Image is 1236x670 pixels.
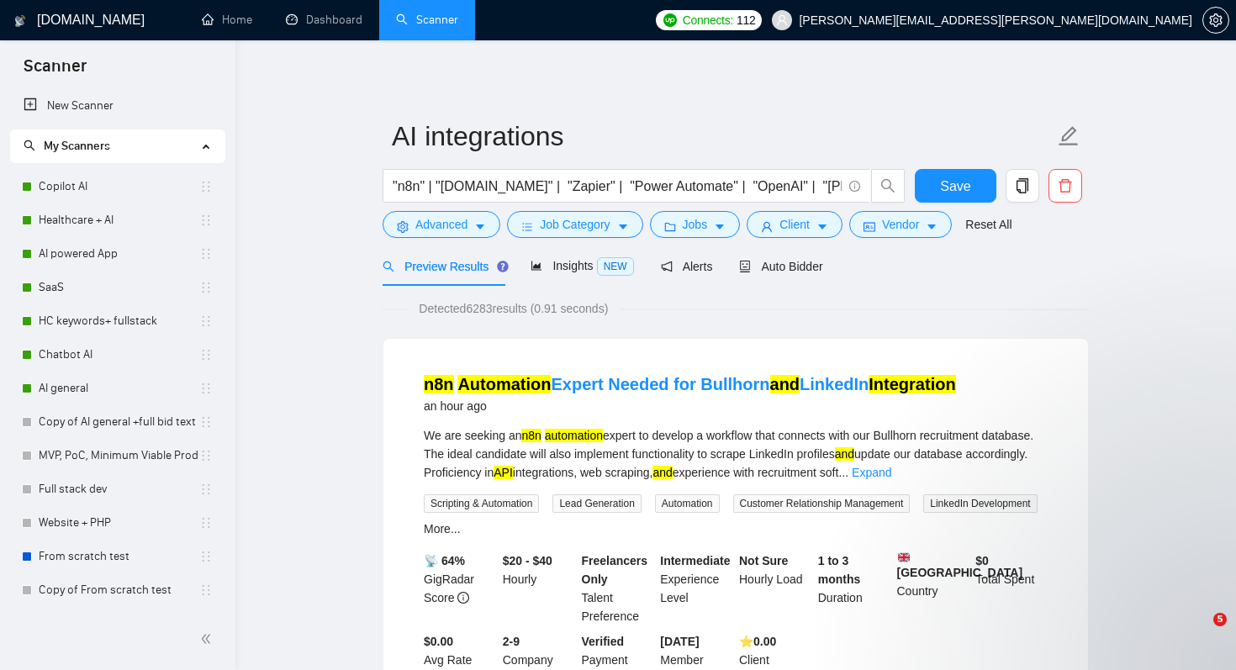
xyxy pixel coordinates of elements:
li: SaaS [10,271,224,304]
li: Copy of AI general +full bid text [10,405,224,439]
a: Copilot AI [39,170,199,203]
button: folderJobscaret-down [650,211,741,238]
button: barsJob Categorycaret-down [507,211,642,238]
li: HC keywords+ fullstack [10,304,224,338]
button: setting [1202,7,1229,34]
span: holder [199,483,213,496]
span: search [24,140,35,151]
div: Hourly [499,551,578,625]
a: AI general [39,372,199,405]
span: caret-down [474,220,486,233]
a: HC keywords+ fullstack [39,304,199,338]
span: edit [1058,125,1080,147]
mark: Integration [869,375,955,393]
a: n8n AutomationExpert Needed for BullhornandLinkedInIntegration [424,375,956,393]
button: delete [1048,169,1082,203]
span: LinkedIn Development [923,494,1037,513]
li: AI automation [10,607,224,641]
a: homeHome [202,13,252,27]
input: Scanner name... [392,115,1054,157]
span: search [872,178,904,193]
span: area-chart [531,260,542,272]
button: Save [915,169,996,203]
li: New Scanner [10,89,224,123]
div: Hourly Load [736,551,815,625]
li: MVP, PoC, Minimum Viable Product [10,439,224,472]
span: idcard [864,220,875,233]
img: 🇬🇧 [898,551,910,563]
span: double-left [200,630,217,647]
div: Experience Level [657,551,736,625]
span: holder [199,314,213,328]
a: Full stack dev [39,472,199,506]
a: More... [424,522,461,535]
span: 5 [1213,613,1227,626]
span: ... [838,466,848,479]
span: holder [199,180,213,193]
span: Lead Generation [552,494,641,513]
div: Duration [815,551,894,625]
li: Website + PHP [10,506,224,540]
b: 📡 64% [424,554,465,567]
button: copy [1006,169,1039,203]
mark: and [652,466,672,479]
div: We are seeking an expert to develop a workflow that connects with our Bullhorn recruitment databa... [424,426,1048,482]
li: From scratch test [10,540,224,573]
b: Verified [582,635,625,648]
span: delete [1049,178,1081,193]
span: holder [199,348,213,361]
span: copy [1006,178,1038,193]
span: notification [661,261,673,272]
b: 1 to 3 months [818,554,861,586]
span: Save [940,176,970,197]
a: Expand [852,466,891,479]
b: [GEOGRAPHIC_DATA] [897,551,1023,579]
div: Tooltip anchor [495,259,510,274]
span: holder [199,247,213,261]
mark: API [494,466,513,479]
a: Website + PHP [39,506,199,540]
span: caret-down [926,220,938,233]
input: Search Freelance Jobs... [393,176,842,197]
span: Scanner [10,54,100,89]
span: info-circle [457,592,469,604]
span: Auto Bidder [739,260,822,273]
li: Full stack dev [10,472,224,506]
span: Scripting & Automation [424,494,539,513]
div: Country [894,551,973,625]
button: settingAdvancedcaret-down [383,211,500,238]
span: My Scanners [44,139,110,153]
li: AI powered App [10,237,224,271]
span: My Scanners [24,139,110,153]
img: logo [14,8,26,34]
span: caret-down [714,220,726,233]
li: Copy of From scratch test [10,573,224,607]
span: holder [199,415,213,429]
a: Copy of AI general +full bid text [39,405,199,439]
span: Client [779,215,810,234]
mark: n8n [521,429,541,442]
span: holder [199,583,213,597]
span: holder [199,382,213,395]
b: Not Sure [739,554,788,567]
span: holder [199,550,213,563]
a: dashboardDashboard [286,13,362,27]
span: user [761,220,773,233]
b: Intermediate [660,554,730,567]
a: New Scanner [24,89,211,123]
span: user [776,14,788,26]
span: holder [199,281,213,294]
a: AI powered App [39,237,199,271]
li: Copilot AI [10,170,224,203]
mark: and [835,447,854,461]
a: setting [1202,13,1229,27]
span: Job Category [540,215,610,234]
img: upwork-logo.png [663,13,677,27]
div: Talent Preference [578,551,658,625]
mark: automation [545,429,603,442]
b: 2-9 [503,635,520,648]
span: robot [739,261,751,272]
span: bars [521,220,533,233]
span: folder [664,220,676,233]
